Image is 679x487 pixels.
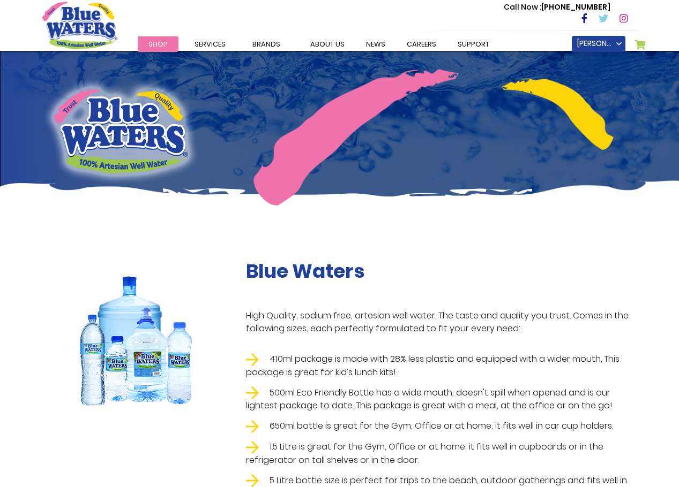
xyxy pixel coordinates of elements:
p: [PHONE_NUMBER] [504,2,610,13]
li: 500ml Eco Friendly Bottle has a wide mouth, doesn't spill when opened and is our lightest package... [246,386,637,413]
span: Shop [148,39,168,49]
a: support [447,36,500,52]
li: 410ml package is made with 28% less plastic and equipped with a wider mouth. This package is grea... [246,353,637,379]
p: High Quality, sodium free, artesian well water. The taste and quality you trust. Comes in the fol... [246,309,637,335]
li: 1.5 Litre is great for the Gym, Office or at home, it fits well in cupboards or in the refrigerat... [246,440,637,467]
li: 650ml bottle is great for the Gym, Office or at home, it fits well in car cup holders. [246,420,637,433]
a: about us [300,36,355,52]
h2: Blue Waters [246,260,637,283]
span: Services [195,39,226,49]
span: Call Now : [504,2,541,12]
a: careers [396,36,447,52]
a: News [355,36,396,52]
a: [PERSON_NAME] [572,36,625,52]
span: Brands [252,39,280,49]
a: store logo [42,2,117,49]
